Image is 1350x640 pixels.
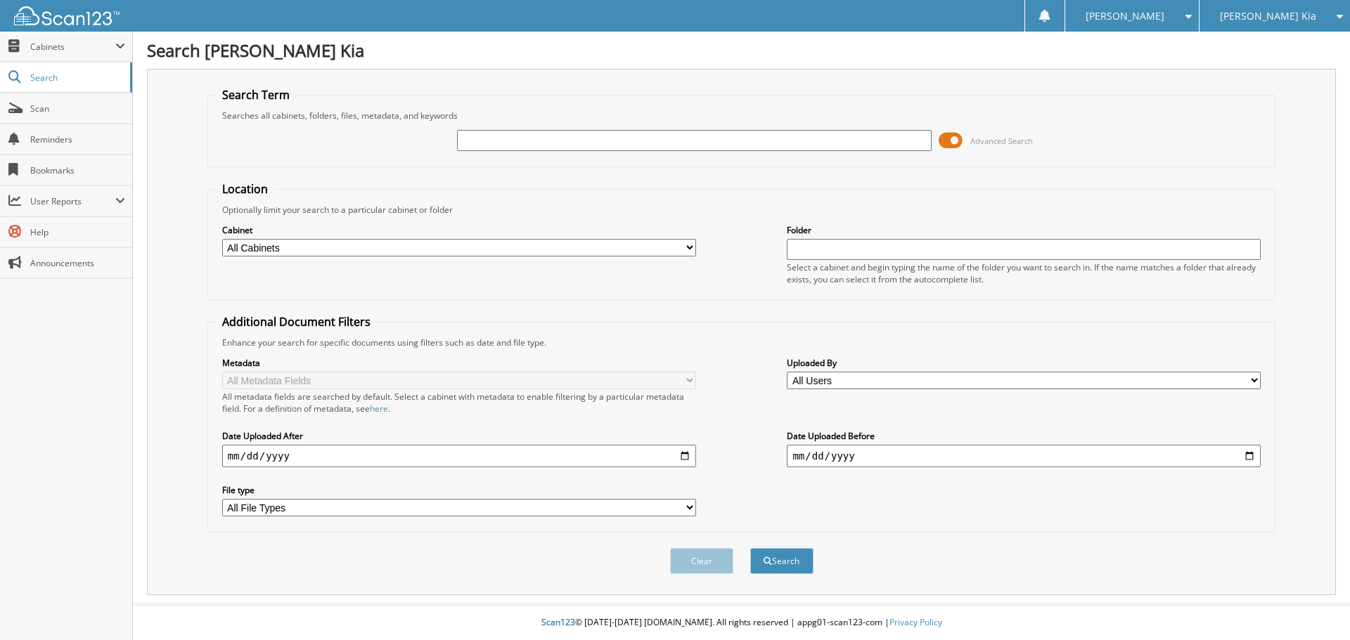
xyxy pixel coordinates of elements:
span: User Reports [30,195,115,207]
legend: Location [215,181,275,197]
div: © [DATE]-[DATE] [DOMAIN_NAME]. All rights reserved | appg01-scan123-com | [133,606,1350,640]
h1: Search [PERSON_NAME] Kia [147,39,1336,62]
div: All metadata fields are searched by default. Select a cabinet with metadata to enable filtering b... [222,391,696,414]
input: start [222,445,696,467]
div: Optionally limit your search to a particular cabinet or folder [215,204,1268,216]
span: [PERSON_NAME] Kia [1220,12,1316,20]
span: Announcements [30,257,125,269]
div: Select a cabinet and begin typing the name of the folder you want to search in. If the name match... [787,261,1261,285]
span: Help [30,226,125,238]
span: Bookmarks [30,164,125,176]
button: Clear [670,548,733,574]
div: Searches all cabinets, folders, files, metadata, and keywords [215,110,1268,122]
button: Search [750,548,814,574]
a: here [370,403,388,414]
legend: Search Term [215,87,297,103]
label: Cabinet [222,224,696,236]
label: Folder [787,224,1261,236]
span: Advanced Search [970,136,1033,146]
img: scan123-logo-white.svg [14,6,120,25]
input: end [787,445,1261,467]
label: Date Uploaded After [222,430,696,442]
label: Uploaded By [787,357,1261,369]
a: Privacy Policy [889,616,942,628]
label: Date Uploaded Before [787,430,1261,442]
span: [PERSON_NAME] [1086,12,1164,20]
span: Scan [30,103,125,115]
span: Scan123 [541,616,575,628]
div: Enhance your search for specific documents using filters such as date and file type. [215,337,1268,348]
label: File type [222,484,696,496]
label: Metadata [222,357,696,369]
span: Search [30,72,123,84]
span: Reminders [30,133,125,145]
legend: Additional Document Filters [215,314,378,329]
span: Cabinets [30,41,115,53]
